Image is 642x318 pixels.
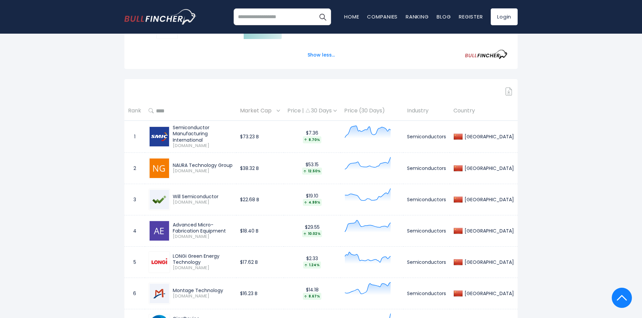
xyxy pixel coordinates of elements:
th: Rank [124,101,145,121]
div: [GEOGRAPHIC_DATA] [463,165,514,171]
div: [GEOGRAPHIC_DATA] [463,197,514,203]
div: $53.15 [287,162,337,175]
span: [DOMAIN_NAME] [173,234,233,240]
div: $14.18 [287,287,337,300]
div: Will Semiconductor [173,193,233,200]
td: $22.68 B [236,184,284,215]
td: 5 [124,246,145,278]
div: [GEOGRAPHIC_DATA] [463,259,514,265]
td: Semiconductors [403,121,450,152]
div: 10.02% [302,230,322,237]
td: 6 [124,278,145,309]
a: Login [491,8,518,25]
div: 8.67% [303,293,321,300]
div: Montage Technology [173,287,233,293]
th: Industry [403,101,450,121]
td: $38.32 B [236,152,284,184]
img: bullfincher logo [124,9,197,25]
td: $73.23 B [236,121,284,152]
div: $29.55 [287,224,337,237]
div: 12.50% [302,168,322,175]
td: $18.40 B [236,215,284,246]
span: [DOMAIN_NAME] [173,265,233,271]
td: 4 [124,215,145,246]
img: 0981.HK.png [150,127,169,146]
span: [DOMAIN_NAME] [173,168,233,174]
td: 3 [124,184,145,215]
td: $17.62 B [236,246,284,278]
td: Semiconductors [403,152,450,184]
td: Semiconductors [403,215,450,246]
div: 8.70% [303,136,321,143]
a: Companies [367,13,398,20]
a: Ranking [406,13,429,20]
div: [GEOGRAPHIC_DATA] [463,290,514,296]
a: Register [459,13,483,20]
span: [DOMAIN_NAME] [173,143,233,149]
a: Home [344,13,359,20]
div: 1.24% [303,261,321,269]
td: Semiconductors [403,246,450,278]
div: [GEOGRAPHIC_DATA] [463,134,514,140]
div: $2.33 [287,255,337,269]
div: [GEOGRAPHIC_DATA] [463,228,514,234]
img: 603501.SS.png [150,190,169,209]
td: 2 [124,152,145,184]
div: LONGi Green Energy Technology [173,253,233,265]
td: Semiconductors [403,278,450,309]
span: [DOMAIN_NAME] [173,293,233,299]
div: $19.10 [287,193,337,206]
div: Advanced Micro-Fabrication Equipment [173,222,233,234]
td: 1 [124,121,145,152]
img: 601012.SS.png [150,252,169,272]
img: 688008.SS.png [150,284,169,303]
div: Semiconductor Manufacturing International [173,125,233,143]
div: $7.36 [287,130,337,143]
a: Go to homepage [124,9,197,25]
td: Semiconductors [403,184,450,215]
button: Search [314,8,331,25]
th: Price (30 Days) [340,101,403,121]
td: $16.23 B [236,278,284,309]
button: Show less... [304,49,339,61]
a: Blog [437,13,451,20]
span: [DOMAIN_NAME] [173,200,233,205]
span: Market Cap [240,106,275,116]
div: 4.99% [303,199,322,206]
div: Price | 30 Days [287,107,337,114]
div: NAURA Technology Group [173,162,233,168]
